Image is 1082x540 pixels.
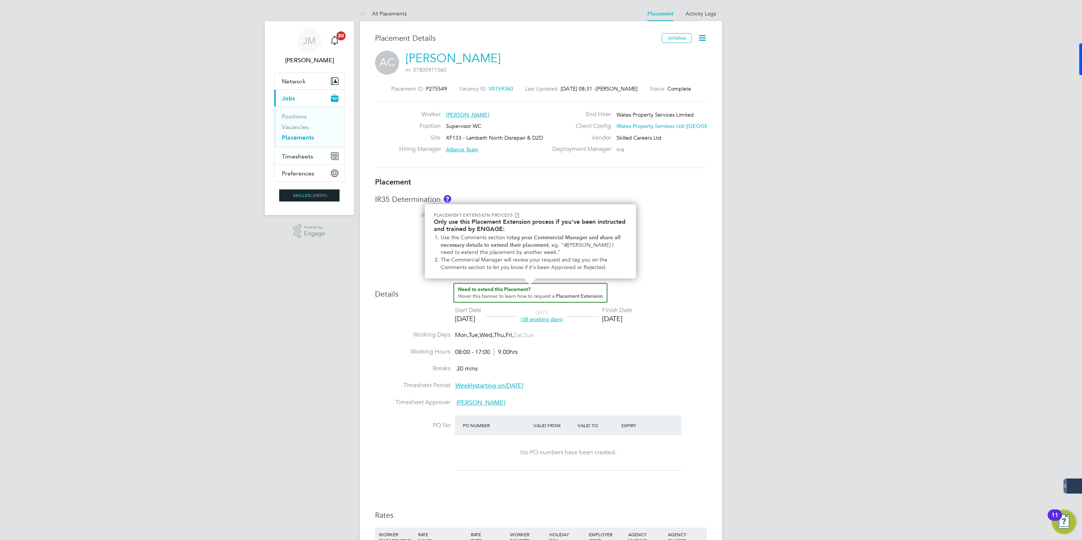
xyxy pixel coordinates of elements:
[360,10,407,17] a: All Placements
[616,146,624,153] span: n/a
[525,85,558,92] label: Last Updated
[455,306,481,314] div: Start Date
[455,382,523,389] span: starting on
[480,331,494,339] span: Wed,
[375,51,399,75] span: AC
[441,256,627,271] li: The Commercial Manager will review your request and tag you on the Comments section to let you kn...
[446,123,481,129] span: Supervisor WC
[282,170,314,177] span: Preferences
[521,316,563,323] span: (38 working days)
[274,29,345,65] a: Go to account details
[426,85,447,92] span: P275549
[456,365,478,372] span: 30 mins
[1051,515,1058,525] div: 11
[616,134,661,141] span: Skilled Careers Ltd
[375,365,450,372] label: Breaks
[282,134,314,141] a: Placements
[576,418,620,432] div: Valid To
[459,85,486,92] label: Vacancy ID
[647,11,673,17] a: Placement
[446,111,489,118] span: [PERSON_NAME]
[532,418,576,432] div: Valid From
[375,177,411,186] b: Placement
[455,314,481,323] div: [DATE]
[279,189,340,202] img: skilledcareers-logo-retina.png
[406,51,501,66] a: [PERSON_NAME]
[265,21,354,215] nav: Main navigation
[446,146,478,153] span: Alliance Team
[455,348,518,356] div: 08:00 - 17:00
[1052,510,1076,534] button: Open Resource Center, 11 new notifications
[602,306,632,314] div: Finish Date
[282,95,295,102] span: Jobs
[548,134,611,142] label: Vendor
[619,418,664,432] div: Expiry
[461,418,532,432] div: PO Number
[506,331,514,339] span: Fri,
[489,85,513,92] span: V0159360
[456,399,505,406] span: [PERSON_NAME]
[444,195,451,203] button: About IR35
[375,422,450,429] label: PO No
[304,224,325,231] span: Powered by
[406,66,446,73] span: m: 07805971560
[469,331,480,339] span: Tue,
[375,236,450,244] label: IR35 Risk
[446,134,543,141] span: XF133 - Lambeth North Disrepair & D2D
[375,283,707,299] h3: Details
[391,85,423,92] label: Placement ID
[548,111,611,118] label: End Hirer
[375,194,707,204] h3: IR35 Determination
[375,331,450,339] label: Working Days
[561,85,596,92] span: [DATE] 08:31 -
[434,218,627,232] h2: Only use this Placement Extension process if you've been instructed and trained by ENGAGE:
[274,189,345,202] a: Go to home page
[441,242,615,256] em: @[PERSON_NAME] I need to extend this placement by another week.
[337,31,346,40] span: 20
[662,33,692,43] button: Unfollow
[463,449,674,457] div: No PO numbers have been created.
[650,85,664,92] label: Status
[549,242,564,248] span: , eg. "
[282,153,313,160] span: Timesheets
[494,348,518,356] span: 9.00hrs
[524,331,534,339] span: Sun
[441,234,512,241] span: Use the Comments section to
[399,111,441,118] label: Worker
[399,122,441,130] label: Position
[602,314,632,323] div: [DATE]
[455,331,469,339] span: Mon,
[455,382,475,389] em: Weekly
[494,331,506,339] span: Thu,
[375,33,656,43] h3: Placement Details
[375,382,450,389] label: Timesheet Period
[685,10,716,17] a: Activity Logs
[425,204,636,278] div: Need to extend this Placement? Hover this banner.
[558,249,560,255] span: "
[596,85,638,92] span: [PERSON_NAME]
[282,78,306,85] span: Network
[304,231,325,237] span: Engage
[667,85,691,92] span: Complete
[548,145,611,153] label: Deployment Manager
[616,123,747,129] span: Wates Property Services Ltd ([GEOGRAPHIC_DATA]…
[375,348,450,356] label: Working Hours
[453,283,607,303] button: How to extend a Placement?
[434,212,627,218] p: Placement Extension Process 📋
[517,309,567,323] div: DAYS
[548,122,611,130] label: Client Config
[375,212,450,220] label: IR35 Status
[399,145,441,153] label: Hiring Manager
[616,111,694,118] span: Wates Property Services Limited
[441,234,622,248] strong: tag your Commercial Manager and share all necessary details to extend their placement
[274,56,345,65] span: Jack McMurray
[282,123,309,131] a: Vacancies
[303,36,316,46] span: JM
[514,331,524,339] span: Sat,
[282,113,307,120] a: Positions
[505,382,523,389] em: [DATE]
[375,510,707,520] h3: Rates
[375,398,450,406] label: Timesheet Approver
[399,134,441,142] label: Site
